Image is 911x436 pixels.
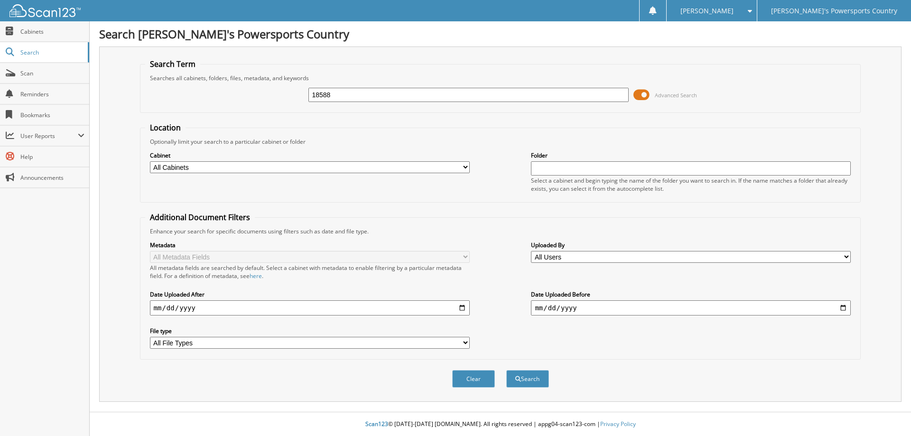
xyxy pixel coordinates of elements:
iframe: Chat Widget [864,390,911,436]
span: Announcements [20,174,84,182]
button: Clear [452,370,495,388]
input: start [150,300,470,315]
div: Enhance your search for specific documents using filters such as date and file type. [145,227,856,235]
div: Searches all cabinets, folders, files, metadata, and keywords [145,74,856,82]
img: scan123-logo-white.svg [9,4,81,17]
label: Uploaded By [531,241,851,249]
a: here [250,272,262,280]
legend: Location [145,122,186,133]
label: Cabinet [150,151,470,159]
label: File type [150,327,470,335]
span: Bookmarks [20,111,84,119]
span: Cabinets [20,28,84,36]
span: Reminders [20,90,84,98]
div: All metadata fields are searched by default. Select a cabinet with metadata to enable filtering b... [150,264,470,280]
div: Optionally limit your search to a particular cabinet or folder [145,138,856,146]
a: Privacy Policy [600,420,636,428]
div: Select a cabinet and begin typing the name of the folder you want to search in. If the name match... [531,176,851,193]
span: Help [20,153,84,161]
span: Search [20,48,83,56]
input: end [531,300,851,315]
span: [PERSON_NAME]'s Powersports Country [771,8,897,14]
span: Advanced Search [655,92,697,99]
label: Date Uploaded After [150,290,470,298]
div: © [DATE]-[DATE] [DOMAIN_NAME]. All rights reserved | appg04-scan123-com | [90,413,911,436]
label: Metadata [150,241,470,249]
button: Search [506,370,549,388]
span: Scan123 [365,420,388,428]
legend: Additional Document Filters [145,212,255,223]
legend: Search Term [145,59,200,69]
span: [PERSON_NAME] [680,8,734,14]
label: Date Uploaded Before [531,290,851,298]
span: User Reports [20,132,78,140]
h1: Search [PERSON_NAME]'s Powersports Country [99,26,902,42]
label: Folder [531,151,851,159]
span: Scan [20,69,84,77]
